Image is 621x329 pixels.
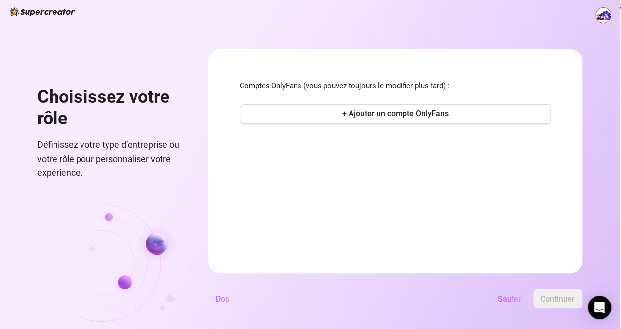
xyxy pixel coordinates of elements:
font: Choisissez votre rôle [37,86,169,129]
font: Comptes OnlyFans (vous pouvez toujours le modifier plus tard) : [240,82,450,90]
font: ; [620,1,621,9]
button: + Ajouter un compte OnlyFans [240,104,551,124]
font: Sauter [498,294,521,303]
img: ACg8ocKtT-IlBc_MiQbNcSeL752ebWWpSCKBGGcgyWVa_r_KBxykv-Xe=s96-c [596,8,611,23]
button: Sauter [490,289,529,308]
font: Définissez votre type d’entreprise ou votre rôle pour personnaliser votre expérience. [37,139,179,178]
button: Dos [208,289,237,308]
font: Dos [216,294,229,303]
button: Continuer [533,289,582,308]
font: + Ajouter un compte OnlyFans [342,109,449,118]
div: Ouvrir Intercom Messenger [588,296,611,319]
img: logo [10,7,75,16]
